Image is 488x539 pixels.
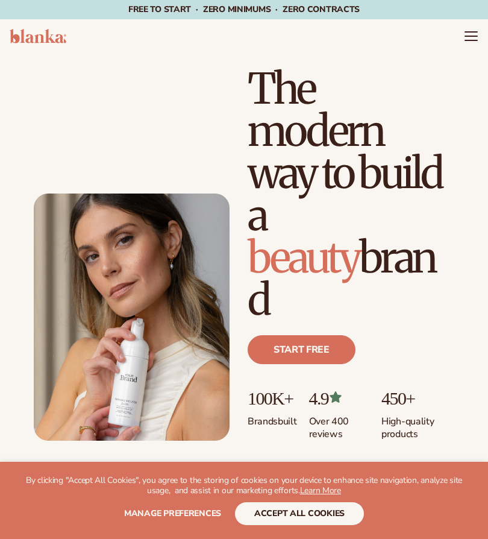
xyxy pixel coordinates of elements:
[464,29,478,43] summary: Menu
[381,388,454,408] p: 450+
[34,194,230,441] img: Female holding tanning mousse.
[124,502,221,525] button: Manage preferences
[309,388,370,408] p: 4.9
[300,485,341,496] a: Learn More
[248,231,359,284] span: beauty
[248,388,297,408] p: 100K+
[24,476,464,496] p: By clicking "Accept All Cookies", you agree to the storing of cookies on your device to enhance s...
[309,408,370,441] p: Over 400 reviews
[235,502,364,525] button: accept all cookies
[248,335,355,364] a: Start free
[124,508,221,519] span: Manage preferences
[10,29,66,43] img: logo
[248,408,297,428] p: Brands built
[128,4,360,15] span: Free to start · ZERO minimums · ZERO contracts
[381,408,454,441] p: High-quality products
[248,68,454,321] h1: The modern way to build a brand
